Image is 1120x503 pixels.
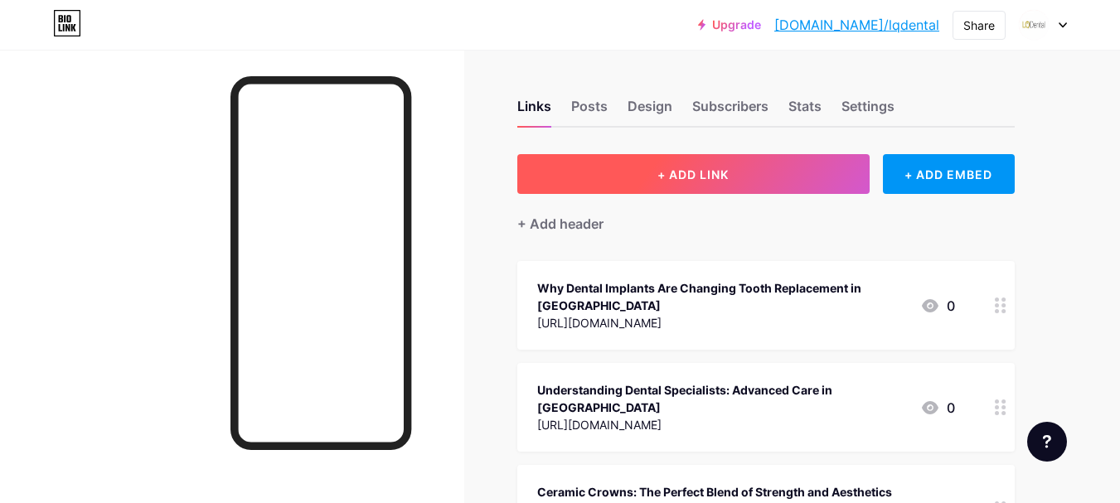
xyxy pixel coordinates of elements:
[920,398,955,418] div: 0
[517,96,551,126] div: Links
[1018,9,1050,41] img: lqdental
[657,167,729,181] span: + ADD LINK
[841,96,895,126] div: Settings
[571,96,608,126] div: Posts
[517,214,604,234] div: + Add header
[537,279,907,314] div: Why Dental Implants Are Changing Tooth Replacement in [GEOGRAPHIC_DATA]
[537,314,907,331] div: [URL][DOMAIN_NAME]
[628,96,672,126] div: Design
[920,296,955,316] div: 0
[537,381,907,416] div: Understanding Dental Specialists: Advanced Care in [GEOGRAPHIC_DATA]
[774,15,939,35] a: [DOMAIN_NAME]/lqdental
[698,18,761,31] a: Upgrade
[692,96,768,126] div: Subscribers
[537,416,907,433] div: [URL][DOMAIN_NAME]
[963,17,995,34] div: Share
[883,154,1015,194] div: + ADD EMBED
[517,154,870,194] button: + ADD LINK
[788,96,822,126] div: Stats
